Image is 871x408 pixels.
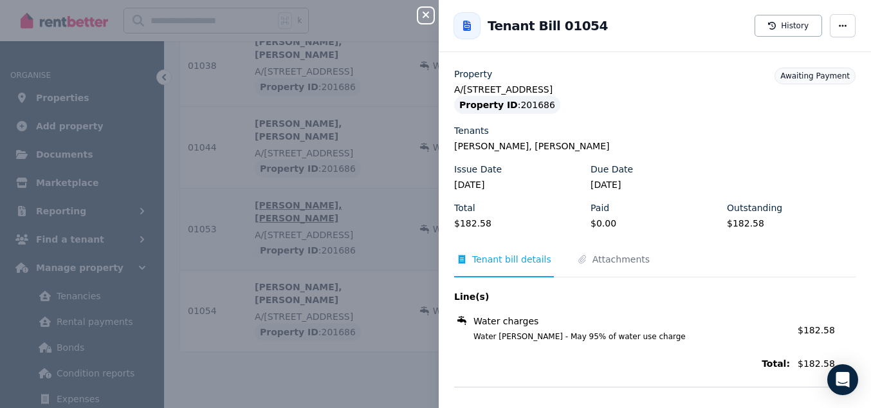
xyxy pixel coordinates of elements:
legend: [DATE] [591,178,719,191]
label: Tenants [454,124,489,137]
label: Property [454,68,492,80]
legend: A/[STREET_ADDRESS] [454,83,856,96]
label: Outstanding [727,201,782,214]
span: Line(s) [454,290,790,303]
legend: $182.58 [727,217,856,230]
span: Property ID [459,98,518,111]
span: Attachments [592,253,650,266]
label: Total [454,201,475,214]
span: Tenant bill details [472,253,551,266]
nav: Tabs [454,253,856,277]
legend: [PERSON_NAME], [PERSON_NAME] [454,140,856,153]
span: $182.58 [798,325,835,335]
div: Open Intercom Messenger [827,364,858,395]
legend: [DATE] [454,178,583,191]
label: Issue Date [454,163,502,176]
span: Water [PERSON_NAME] - May 95% of water use charge [458,331,790,342]
legend: $0.00 [591,217,719,230]
button: History [755,15,822,37]
legend: $182.58 [454,217,583,230]
h2: Tenant Bill 01054 [488,17,608,35]
span: Awaiting Payment [780,71,850,80]
label: Due Date [591,163,633,176]
label: Paid [591,201,609,214]
span: $182.58 [798,357,856,370]
span: Total: [454,357,790,370]
div: : 201686 [454,96,560,114]
span: Water charges [473,315,538,328]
